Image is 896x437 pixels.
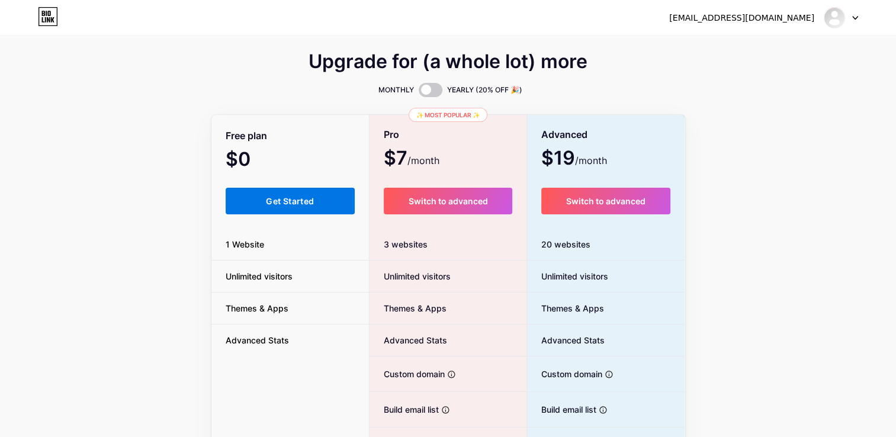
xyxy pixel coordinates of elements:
span: Unlimited visitors [211,270,307,282]
span: $19 [541,151,607,168]
span: Build email list [370,403,439,416]
span: Get Started [266,196,314,206]
span: 1 Website [211,238,278,250]
span: Custom domain [370,368,445,380]
div: [EMAIL_ADDRESS][DOMAIN_NAME] [669,12,814,24]
div: 20 websites [527,229,685,261]
span: $7 [384,151,439,168]
span: YEARLY (20% OFF 🎉) [447,84,522,96]
span: Unlimited visitors [527,270,608,282]
div: ✨ Most popular ✨ [409,108,487,122]
img: oldpain2go [823,7,846,29]
span: Switch to advanced [566,196,645,206]
button: Get Started [226,188,355,214]
span: Themes & Apps [370,302,447,314]
span: $0 [226,152,282,169]
span: Themes & Apps [211,302,303,314]
span: Advanced Stats [211,334,303,346]
span: Themes & Apps [527,302,604,314]
span: /month [407,153,439,168]
span: Switch to advanced [408,196,487,206]
span: MONTHLY [378,84,414,96]
span: /month [575,153,607,168]
span: Free plan [226,126,267,146]
button: Switch to advanced [384,188,512,214]
span: Custom domain [527,368,602,380]
span: Advanced Stats [370,334,447,346]
span: Upgrade for (a whole lot) more [309,54,587,69]
button: Switch to advanced [541,188,671,214]
span: Build email list [527,403,596,416]
span: Advanced Stats [527,334,605,346]
span: Pro [384,124,399,145]
span: Advanced [541,124,587,145]
div: 3 websites [370,229,526,261]
span: Unlimited visitors [370,270,451,282]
